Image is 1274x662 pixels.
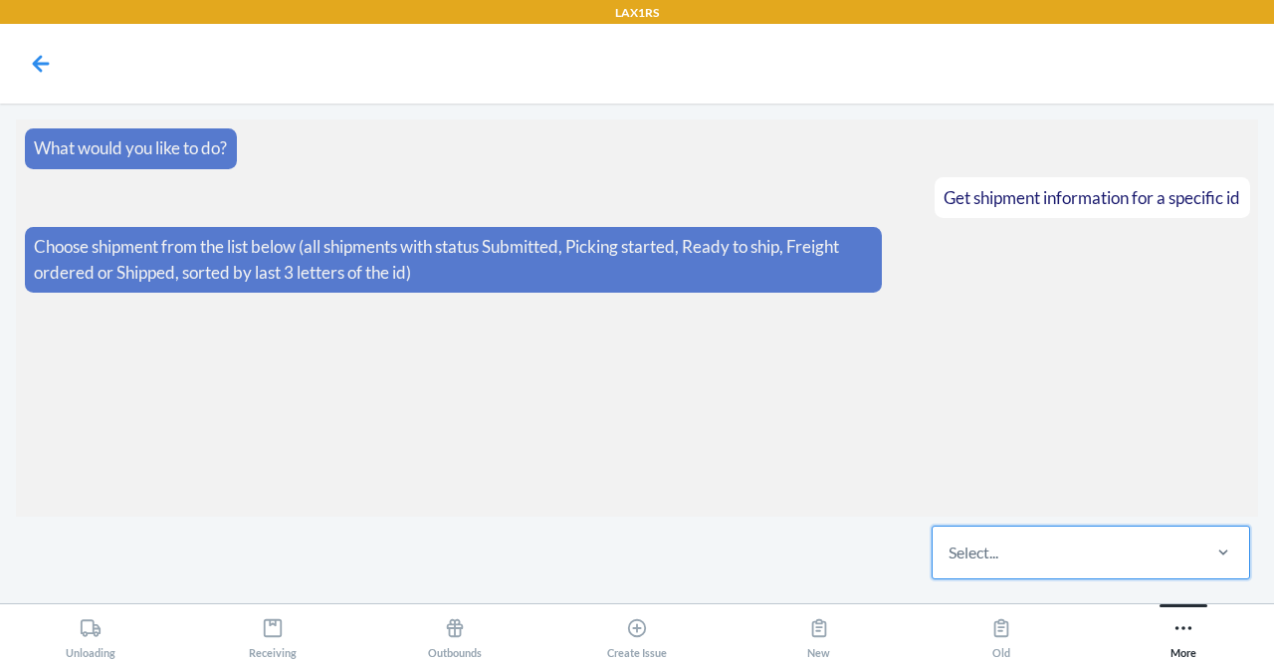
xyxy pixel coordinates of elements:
[182,604,364,659] button: Receiving
[949,541,998,564] div: Select...
[1170,609,1196,659] div: More
[249,609,297,659] div: Receiving
[944,187,1240,208] span: Get shipment information for a specific id
[1092,604,1274,659] button: More
[607,609,667,659] div: Create Issue
[807,609,830,659] div: New
[615,4,659,22] p: LAX1RS
[428,609,482,659] div: Outbounds
[546,604,729,659] button: Create Issue
[990,609,1012,659] div: Old
[34,135,227,161] p: What would you like to do?
[34,234,873,285] p: Choose shipment from the list below (all shipments with status Submitted, Picking started, Ready ...
[910,604,1092,659] button: Old
[728,604,910,659] button: New
[66,609,115,659] div: Unloading
[364,604,546,659] button: Outbounds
